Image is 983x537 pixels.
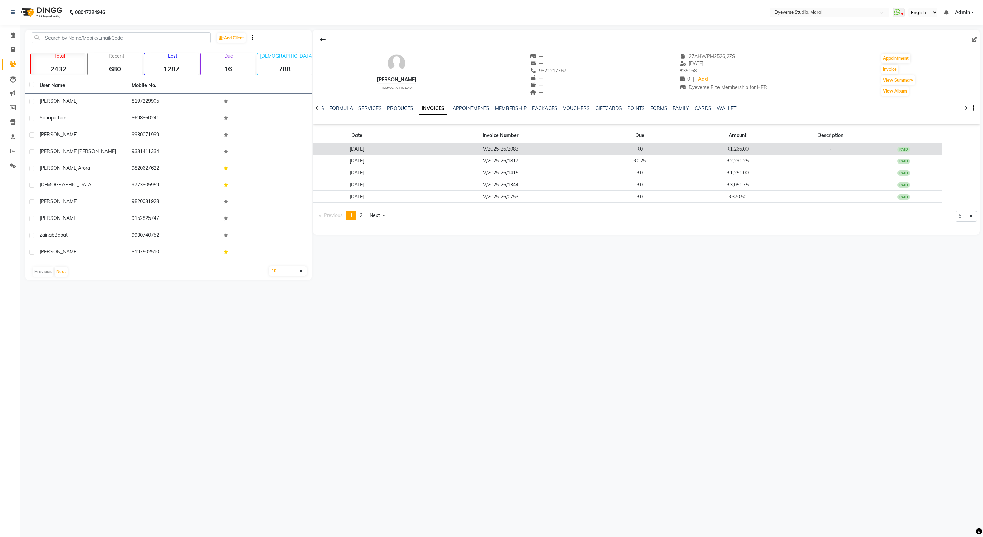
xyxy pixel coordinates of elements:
td: 9152825747 [128,211,220,227]
th: Description [796,128,865,143]
td: ₹1,266.00 [679,143,796,155]
span: [PERSON_NAME] [40,249,78,255]
td: ₹3,051.75 [679,179,796,191]
a: SERVICES [358,105,382,111]
td: ₹1,251.00 [679,167,796,179]
div: PAID [897,194,910,200]
span: Dyeverse Elite Membership for HER [680,84,767,90]
td: V/2025-26/1415 [401,167,600,179]
td: ₹2,291.25 [679,155,796,167]
td: 8197502510 [128,244,220,261]
span: - [829,170,831,176]
span: -- [530,82,543,88]
button: Appointment [881,54,910,63]
th: Due [600,128,679,143]
span: - [829,194,831,200]
p: Recent [90,53,142,59]
p: Due [202,53,255,59]
div: PAID [897,170,910,176]
td: [DATE] [313,143,401,155]
p: Lost [147,53,199,59]
a: CARDS [695,105,711,111]
a: PRODUCTS [387,105,413,111]
a: APPOINTMENTS [453,105,489,111]
span: 27AHWPM2526J2ZS [680,53,735,59]
td: [DATE] [313,191,401,203]
td: 9930740752 [128,227,220,244]
p: [DEMOGRAPHIC_DATA] [260,53,312,59]
th: User Name [35,78,128,94]
a: FORMS [650,105,667,111]
td: V/2025-26/1817 [401,155,600,167]
a: Add [697,74,709,84]
span: - [829,146,831,152]
td: 9930071999 [128,127,220,144]
td: 9820031928 [128,194,220,211]
span: [PERSON_NAME] [40,165,78,171]
td: V/2025-26/1344 [401,179,600,191]
th: Amount [679,128,796,143]
td: ₹0.25 [600,155,679,167]
span: Previous [324,212,343,218]
span: 1 [350,212,353,218]
strong: 1287 [144,65,199,73]
span: 2 [360,212,362,218]
span: [PERSON_NAME] [40,215,78,221]
td: ₹0 [600,143,679,155]
span: Arora [78,165,90,171]
span: Babat [54,232,68,238]
div: PAID [897,147,910,152]
span: Zainab [40,232,54,238]
span: [PERSON_NAME] [40,198,78,204]
td: ₹0 [600,191,679,203]
td: 9773805959 [128,177,220,194]
button: Next [55,267,68,277]
td: ₹370.50 [679,191,796,203]
div: [PERSON_NAME] [377,76,416,83]
td: ₹0 [600,167,679,179]
span: sana [40,115,51,121]
span: 0 [680,76,690,82]
b: 08047224946 [75,3,105,22]
td: [DATE] [313,167,401,179]
a: Next [366,211,388,220]
td: 8698860241 [128,110,220,127]
a: POINTS [627,105,645,111]
th: Invoice Number [401,128,600,143]
strong: 2432 [31,65,86,73]
span: Admin [955,9,970,16]
nav: Pagination [316,211,388,220]
a: INVOICES [419,102,447,115]
input: Search by Name/Mobile/Email/Code [32,32,211,43]
a: FAMILY [673,105,689,111]
span: [PERSON_NAME] [40,131,78,138]
td: 8197229905 [128,94,220,110]
td: V/2025-26/0753 [401,191,600,203]
div: Back to Client [316,33,330,46]
div: PAID [897,159,910,164]
img: logo [17,3,64,22]
span: 35168 [680,68,697,74]
td: ₹0 [600,179,679,191]
strong: 680 [88,65,142,73]
a: Add Client [217,33,246,43]
a: MEMBERSHIP [495,105,527,111]
span: 9821217767 [530,68,566,74]
strong: 16 [201,65,255,73]
a: VOUCHERS [563,105,590,111]
span: - [829,158,831,164]
span: pathan [51,115,66,121]
button: View Summary [881,75,915,85]
td: [DATE] [313,155,401,167]
span: [DEMOGRAPHIC_DATA] [382,86,413,89]
span: - [829,182,831,188]
div: PAID [897,182,910,188]
td: 9331411334 [128,144,220,160]
th: Date [313,128,401,143]
p: Total [34,53,86,59]
span: [PERSON_NAME] [40,98,78,104]
span: [DEMOGRAPHIC_DATA] [40,182,93,188]
a: FORMULA [329,105,353,111]
span: [PERSON_NAME] [78,148,116,154]
td: [DATE] [313,179,401,191]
